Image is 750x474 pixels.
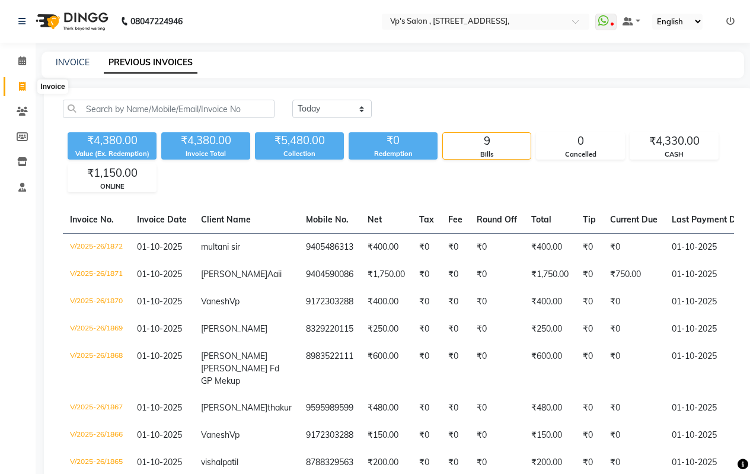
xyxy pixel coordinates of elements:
div: Invoice Total [161,149,250,159]
td: ₹400.00 [524,288,576,316]
span: 01-10-2025 [137,241,182,252]
td: ₹0 [576,316,603,343]
span: thakur [267,402,292,413]
td: ₹0 [576,395,603,422]
span: Vp [229,296,240,307]
td: ₹0 [412,343,441,395]
span: [PERSON_NAME] Fd GP Mekup [201,363,279,386]
td: V/2025-26/1870 [63,288,130,316]
td: ₹0 [470,395,524,422]
td: ₹150.00 [524,422,576,449]
td: ₹250.00 [360,316,412,343]
td: ₹0 [412,395,441,422]
td: V/2025-26/1867 [63,395,130,422]
span: 01-10-2025 [137,323,182,334]
td: ₹400.00 [524,233,576,261]
td: ₹0 [441,316,470,343]
td: ₹400.00 [360,288,412,316]
span: 01-10-2025 [137,402,182,413]
td: ₹0 [470,233,524,261]
td: ₹250.00 [524,316,576,343]
td: ₹0 [412,288,441,316]
a: INVOICE [56,57,90,68]
span: 01-10-2025 [137,351,182,361]
span: Vp [229,430,240,440]
td: ₹0 [470,261,524,288]
span: Net [368,214,382,225]
span: Tax [419,214,434,225]
td: ₹0 [576,343,603,395]
div: Redemption [349,149,438,159]
div: ₹4,330.00 [630,133,718,149]
td: ₹0 [441,395,470,422]
div: Collection [255,149,344,159]
div: Bills [443,149,531,160]
div: ₹4,380.00 [68,132,157,149]
td: ₹0 [441,422,470,449]
span: Aaii [267,269,282,279]
a: PREVIOUS INVOICES [104,52,197,74]
td: ₹0 [576,422,603,449]
b: 08047224946 [130,5,183,38]
td: 9404590086 [299,261,360,288]
div: ₹1,150.00 [68,165,156,182]
td: ₹0 [576,233,603,261]
td: 9172303288 [299,288,360,316]
td: ₹0 [470,343,524,395]
div: ONLINE [68,182,156,192]
td: ₹0 [470,316,524,343]
span: [PERSON_NAME] [201,269,267,279]
div: Cancelled [537,149,624,160]
div: ₹5,480.00 [255,132,344,149]
span: 01-10-2025 [137,269,182,279]
div: Value (Ex. Redemption) [68,149,157,159]
td: ₹0 [441,343,470,395]
td: ₹600.00 [524,343,576,395]
td: ₹0 [441,261,470,288]
span: 01-10-2025 [137,296,182,307]
span: [PERSON_NAME] [201,402,267,413]
td: ₹750.00 [603,261,665,288]
td: 9595989599 [299,395,360,422]
td: ₹480.00 [524,395,576,422]
td: ₹0 [603,288,665,316]
span: multani sir [201,241,240,252]
td: ₹400.00 [360,233,412,261]
span: Client Name [201,214,251,225]
td: V/2025-26/1866 [63,422,130,449]
td: V/2025-26/1872 [63,233,130,261]
td: ₹0 [576,261,603,288]
td: ₹0 [441,288,470,316]
span: 01-10-2025 [137,430,182,440]
span: Vanesh [201,430,229,440]
span: Vanesh [201,296,229,307]
div: Invoice [37,79,68,94]
span: Tip [583,214,596,225]
span: Current Due [610,214,658,225]
span: Total [531,214,551,225]
td: ₹0 [603,395,665,422]
td: V/2025-26/1871 [63,261,130,288]
td: ₹0 [470,288,524,316]
td: ₹0 [576,288,603,316]
div: ₹0 [349,132,438,149]
span: [PERSON_NAME] [201,323,267,334]
span: vishal [201,457,222,467]
td: ₹0 [603,233,665,261]
span: 01-10-2025 [137,457,182,467]
td: ₹1,750.00 [524,261,576,288]
td: ₹0 [603,343,665,395]
td: 8329220115 [299,316,360,343]
div: CASH [630,149,718,160]
span: Invoice No. [70,214,114,225]
td: ₹0 [412,261,441,288]
td: ₹0 [603,316,665,343]
input: Search by Name/Mobile/Email/Invoice No [63,100,275,118]
span: Mobile No. [306,214,349,225]
td: ₹150.00 [360,422,412,449]
span: Fee [448,214,462,225]
span: Invoice Date [137,214,187,225]
td: ₹480.00 [360,395,412,422]
div: ₹4,380.00 [161,132,250,149]
td: ₹600.00 [360,343,412,395]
